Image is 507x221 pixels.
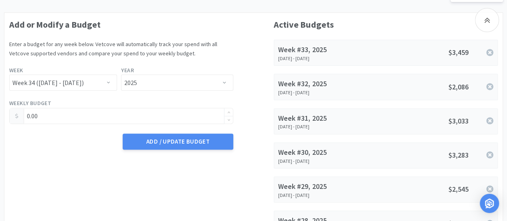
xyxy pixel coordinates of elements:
[274,19,333,30] strong: Active Budgets
[278,181,373,193] div: Week #29, 2025
[123,134,233,150] button: Add / Update Budget
[9,40,233,58] p: Enter a budget for any week below. Vetcove will automatically track your spend with all Vetcove s...
[278,78,373,90] div: Week #32, 2025
[448,150,469,160] span: $3,283
[224,116,233,124] span: Decrease Value
[278,193,373,198] div: [DATE] - [DATE]
[278,124,373,130] div: [DATE] - [DATE]
[9,99,51,107] label: Weekly Budget
[278,56,373,61] div: [DATE] - [DATE]
[448,48,469,57] span: $3,459
[448,116,469,126] span: $3,033
[9,19,101,30] strong: Add or Modify a Budget
[480,194,499,213] div: Open Intercom Messenger
[448,185,469,194] span: $2,545
[121,66,134,75] label: Year
[278,147,373,158] div: Week #30, 2025
[278,90,373,95] div: [DATE] - [DATE]
[278,113,373,124] div: Week #31, 2025
[227,111,230,114] i: icon: up
[448,82,469,91] span: $2,086
[224,108,233,116] span: Increase Value
[227,118,230,121] i: icon: down
[278,44,373,56] div: Week #33, 2025
[278,158,373,164] div: [DATE] - [DATE]
[9,66,23,75] label: Week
